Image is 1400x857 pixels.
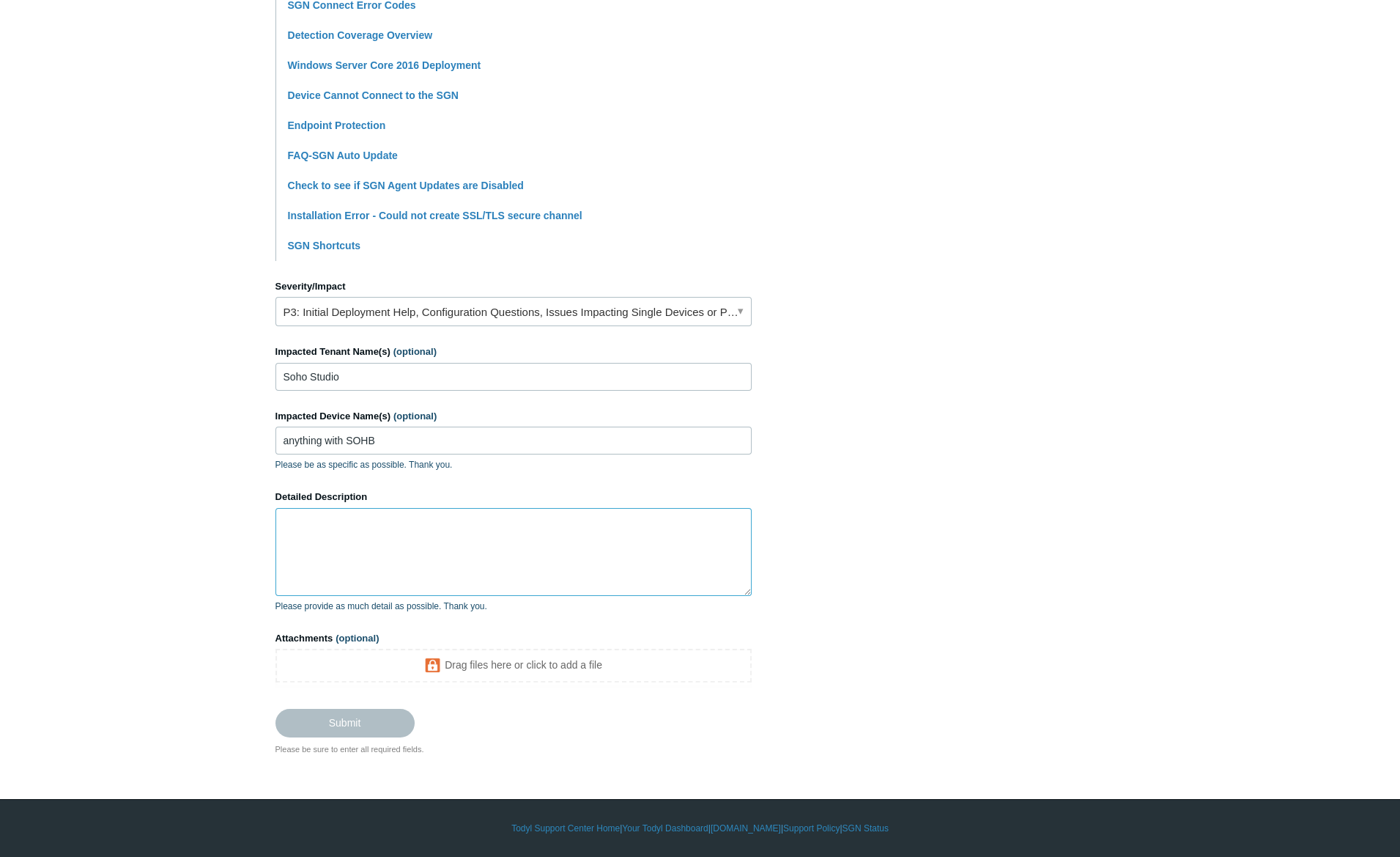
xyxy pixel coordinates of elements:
a: SGN Status [842,822,889,835]
div: Please be sure to enter all required fields. [275,743,752,756]
a: SGN Shortcuts [288,240,361,251]
a: Endpoint Protection [288,119,386,131]
label: Detailed Description [275,490,752,504]
span: (optional) [393,346,437,357]
a: Installation Error - Could not create SSL/TLS secure channel [288,210,582,221]
a: Windows Server Core 2016 Deployment [288,59,481,71]
a: Detection Coverage Overview [288,29,433,41]
a: Support Policy [783,822,840,835]
p: Please provide as much detail as possible. Thank you. [275,600,752,613]
label: Impacted Device Name(s) [275,409,752,424]
a: FAQ-SGN Auto Update [288,150,398,161]
div: | | | | [275,822,1125,835]
p: Please be as specific as possible. Thank you. [275,458,752,471]
span: (optional) [336,633,379,644]
input: Submit [275,709,415,737]
a: [DOMAIN_NAME] [711,822,781,835]
a: Todyl Support Center Home [511,822,620,835]
a: P3: Initial Deployment Help, Configuration Questions, Issues Impacting Single Devices or Past Out... [275,297,752,326]
a: Device Cannot Connect to the SGN [288,89,459,101]
label: Severity/Impact [275,279,752,294]
label: Impacted Tenant Name(s) [275,345,752,359]
span: (optional) [393,411,437,422]
label: Attachments [275,631,752,646]
a: Your Todyl Dashboard [622,822,708,835]
a: Check to see if SGN Agent Updates are Disabled [288,180,524,191]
